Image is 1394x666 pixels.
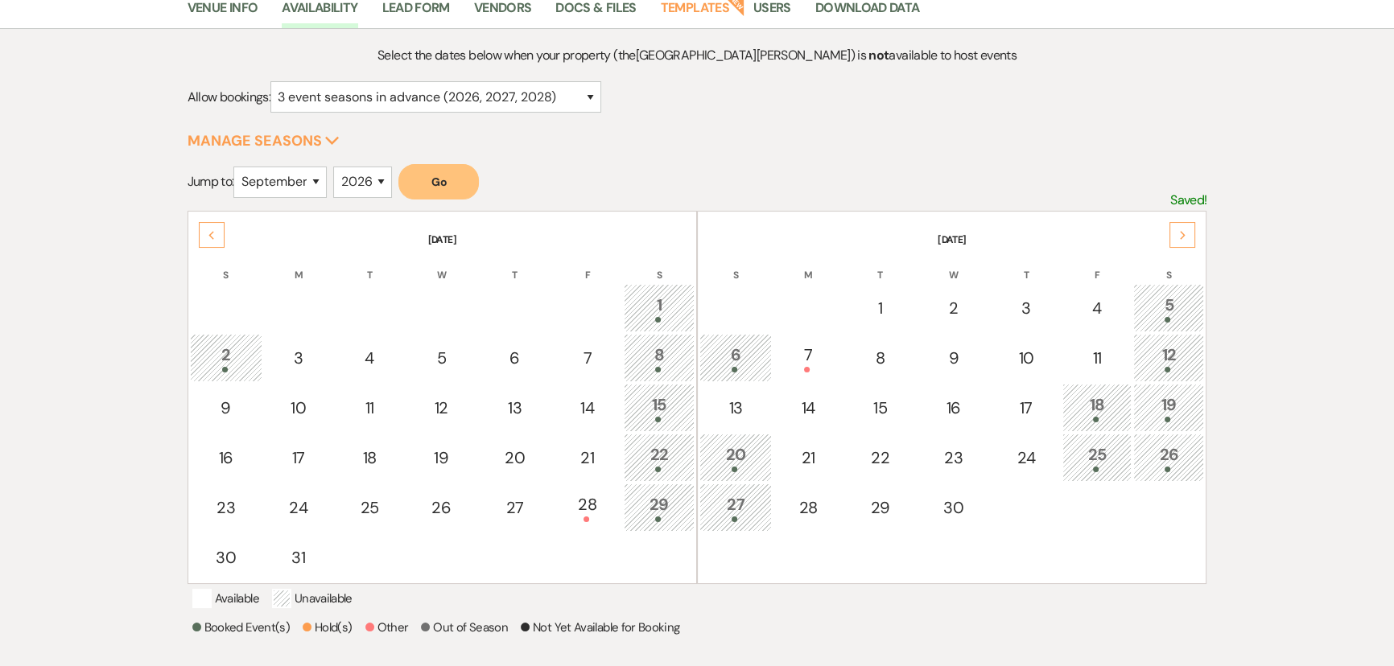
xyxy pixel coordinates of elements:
th: T [844,249,915,282]
th: S [624,249,695,282]
div: 4 [1071,296,1123,320]
p: Saved! [1170,190,1206,211]
div: 26 [1142,442,1195,472]
div: 12 [414,396,468,420]
div: 24 [1000,446,1052,470]
button: Go [398,164,479,199]
p: Other [365,618,409,637]
div: 11 [1071,346,1123,370]
div: 25 [344,495,395,520]
div: 15 [853,396,906,420]
th: W [918,249,990,282]
div: 5 [414,346,468,370]
div: 14 [782,396,834,420]
div: 4 [344,346,395,370]
th: W [406,249,476,282]
th: T [335,249,404,282]
div: 6 [487,346,542,370]
p: Booked Event(s) [192,618,290,637]
div: 19 [414,446,468,470]
th: [DATE] [699,213,1204,247]
div: 7 [782,343,834,372]
div: 27 [708,492,763,522]
p: Unavailable [272,589,353,608]
div: 22 [853,446,906,470]
div: 1 [853,296,906,320]
th: T [992,249,1061,282]
div: 23 [926,446,981,470]
div: 2 [199,343,254,372]
div: 18 [344,446,395,470]
div: 21 [562,446,613,470]
div: 10 [1000,346,1052,370]
div: 16 [926,396,981,420]
div: 19 [1142,393,1195,422]
div: 14 [562,396,613,420]
div: 17 [1000,396,1052,420]
div: 2 [926,296,981,320]
th: S [699,249,772,282]
p: Out of Season [421,618,508,637]
div: 17 [273,446,324,470]
div: 8 [633,343,686,372]
div: 12 [1142,343,1195,372]
div: 15 [633,393,686,422]
div: 26 [414,495,468,520]
div: 20 [487,446,542,470]
th: F [1062,249,1132,282]
div: 11 [344,396,395,420]
p: Select the dates below when your property (the [GEOGRAPHIC_DATA][PERSON_NAME] ) is available to h... [315,45,1079,66]
div: 20 [708,442,763,472]
div: 30 [199,545,254,569]
strong: not [868,47,889,64]
div: 22 [633,442,686,472]
div: 8 [853,346,906,370]
div: 29 [853,495,906,520]
div: 3 [1000,296,1052,320]
div: 28 [782,495,834,520]
p: Available [192,589,259,608]
div: 13 [708,396,763,420]
div: 27 [487,495,542,520]
div: 7 [562,346,613,370]
div: 16 [199,446,254,470]
div: 3 [273,346,324,370]
div: 9 [926,346,981,370]
th: S [190,249,262,282]
div: 21 [782,446,834,470]
span: Allow bookings: [188,88,270,105]
div: 29 [633,492,686,522]
span: Jump to: [188,173,234,190]
div: 30 [926,495,981,520]
th: F [553,249,622,282]
th: T [478,249,551,282]
div: 25 [1071,442,1123,472]
th: S [1133,249,1204,282]
div: 1 [633,293,686,323]
div: 28 [562,492,613,522]
th: M [264,249,333,282]
div: 10 [273,396,324,420]
div: 9 [199,396,254,420]
div: 5 [1142,293,1195,323]
div: 18 [1071,393,1123,422]
th: M [773,249,843,282]
div: 24 [273,495,324,520]
div: 31 [273,545,324,569]
div: 13 [487,396,542,420]
p: Not Yet Available for Booking [521,618,679,637]
p: Hold(s) [303,618,353,637]
button: Manage Seasons [188,134,340,148]
th: [DATE] [190,213,695,247]
div: 23 [199,495,254,520]
div: 6 [708,343,763,372]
